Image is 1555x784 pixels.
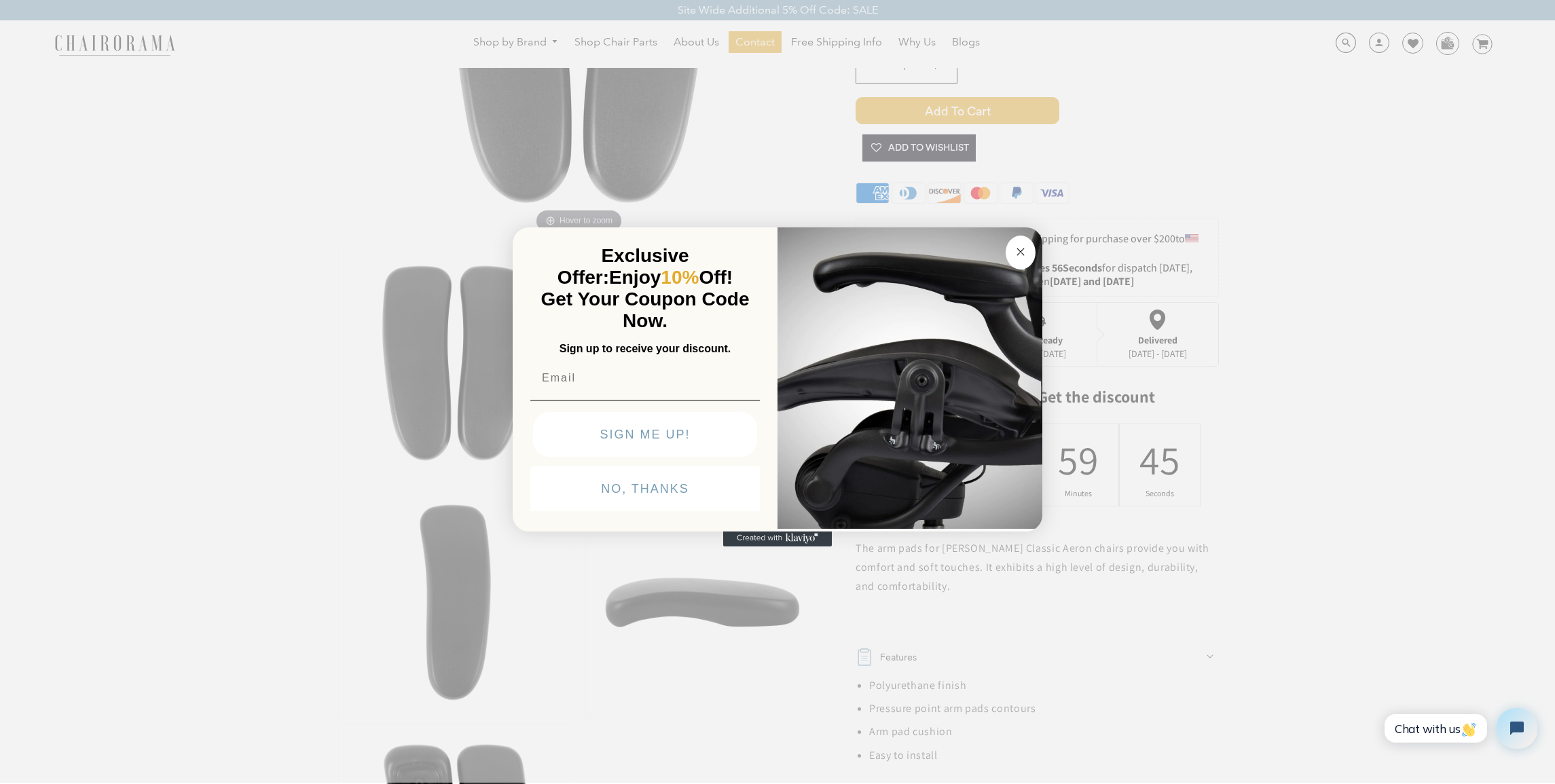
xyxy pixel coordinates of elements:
a: Created with Klaviyo - opens in a new tab [723,530,832,546]
button: NO, THANKS [530,466,760,511]
span: Get Your Coupon Code Now. [541,288,750,331]
button: SIGN ME UP! [533,412,757,457]
img: 92d77583-a095-41f6-84e7-858462e0427a.jpeg [777,225,1042,529]
span: Enjoy Off! [609,267,733,288]
span: Exclusive Offer: [557,245,689,288]
iframe: Tidio Chat [1370,696,1549,760]
span: 10% [661,267,699,288]
span: Sign up to receive your discount. [560,343,731,354]
button: Close dialog [1006,236,1036,269]
input: Email [530,365,760,392]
